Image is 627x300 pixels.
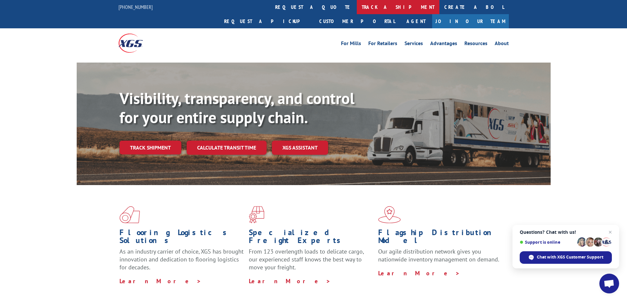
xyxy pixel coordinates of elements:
[119,277,201,285] a: Learn More >
[430,41,457,48] a: Advantages
[249,229,373,248] h1: Specialized Freight Experts
[249,206,264,223] img: xgs-icon-focused-on-flooring-red
[400,14,432,28] a: Agent
[119,141,181,154] a: Track shipment
[520,230,612,235] span: Questions? Chat with us!
[249,248,373,277] p: From 123 overlength loads to delicate cargo, our experienced staff knows the best way to move you...
[378,248,499,263] span: Our agile distribution network gives you nationwide inventory management on demand.
[520,251,612,264] div: Chat with XGS Customer Support
[537,254,603,260] span: Chat with XGS Customer Support
[495,41,509,48] a: About
[378,229,503,248] h1: Flagship Distribution Model
[464,41,487,48] a: Resources
[432,14,509,28] a: Join Our Team
[187,141,267,155] a: Calculate transit time
[249,277,331,285] a: Learn More >
[378,269,460,277] a: Learn More >
[599,274,619,293] div: Open chat
[119,248,244,271] span: As an industry carrier of choice, XGS has brought innovation and dedication to flooring logistics...
[272,141,328,155] a: XGS ASSISTANT
[606,228,614,236] span: Close chat
[368,41,397,48] a: For Retailers
[378,206,401,223] img: xgs-icon-flagship-distribution-model-red
[119,88,354,127] b: Visibility, transparency, and control for your entire supply chain.
[219,14,314,28] a: Request a pickup
[341,41,361,48] a: For Mills
[405,41,423,48] a: Services
[314,14,400,28] a: Customer Portal
[520,240,575,245] span: Support is online
[118,4,153,10] a: [PHONE_NUMBER]
[119,229,244,248] h1: Flooring Logistics Solutions
[119,206,140,223] img: xgs-icon-total-supply-chain-intelligence-red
